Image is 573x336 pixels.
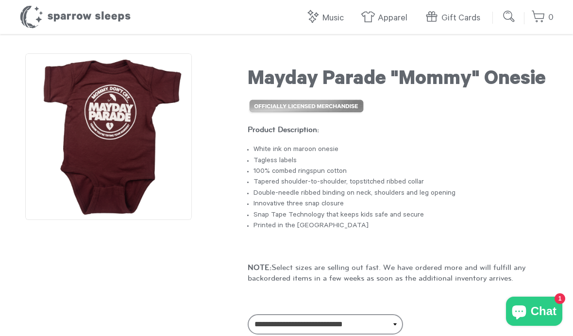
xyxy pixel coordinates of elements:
[305,8,349,29] a: Music
[361,8,412,29] a: Apparel
[253,188,548,199] li: Double-needle ribbed binding on neck, shoulders and leg opening
[253,156,548,167] li: Tagless labels
[500,7,519,26] input: Submit
[25,53,192,220] img: Mayday Parade "Mommy" Onesie
[253,199,548,210] li: Innovative three snap closure
[248,68,548,93] h1: Mayday Parade "Mommy" Onesie
[253,177,548,188] li: Tapered shoulder-to-shoulder, topstitched ribbed collar
[253,145,548,155] li: White ink on maroon onesie
[424,8,485,29] a: Gift Cards
[531,7,554,28] a: 0
[248,263,271,271] strong: NOTE:
[253,167,548,177] li: 100% combed ringspun cotton
[253,221,548,232] li: Printed in the [GEOGRAPHIC_DATA]
[503,297,565,328] inbox-online-store-chat: Shopify online store chat
[253,210,548,221] li: Snap Tape Technology that keeps kids safe and secure
[19,5,131,29] h1: Sparrow Sleeps
[248,125,319,134] strong: Product Description:
[248,262,548,284] p: Select sizes are selling out fast. We have ordered more and will fulfill any backordered items in...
